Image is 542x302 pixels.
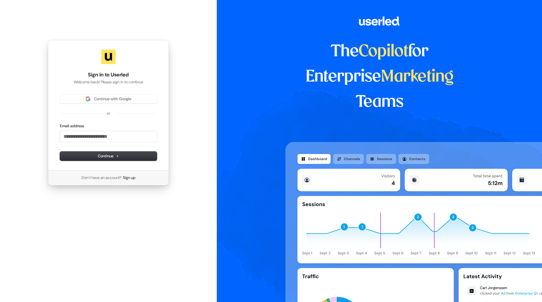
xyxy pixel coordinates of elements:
[98,153,119,159] span: Continue
[285,39,474,115] h1: The for Enterprise Teams
[60,94,157,103] button: Sign in with GoogleContinue with Google
[60,71,157,79] h1: Sign in to Userled
[381,69,454,85] span: Marketing
[86,97,90,101] img: Sign in with Google
[359,44,408,60] span: Copilot
[60,79,157,85] p: Welcome back! Please sign in to continue
[60,123,84,129] label: Email address
[101,50,116,64] img: Userled
[60,152,157,161] button: Continue
[82,175,122,180] span: Don’t have an account?
[94,96,131,102] span: Continue with Google
[107,111,110,116] p: or
[123,175,135,180] a: Sign up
